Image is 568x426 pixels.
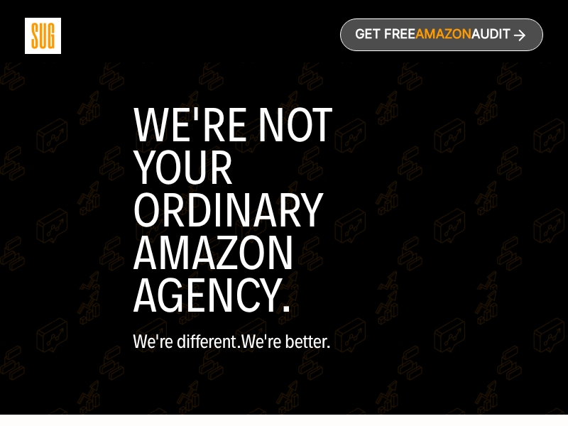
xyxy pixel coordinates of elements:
[133,332,435,352] p: We're different.
[415,28,471,43] span: Amazon
[340,18,543,51] a: Get freeAmazonAudit
[241,330,331,353] span: We're better.
[133,104,435,317] h1: WE'RE NOT YOUR ORDINARY AMAZON AGENCY.
[25,18,61,54] img: Sug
